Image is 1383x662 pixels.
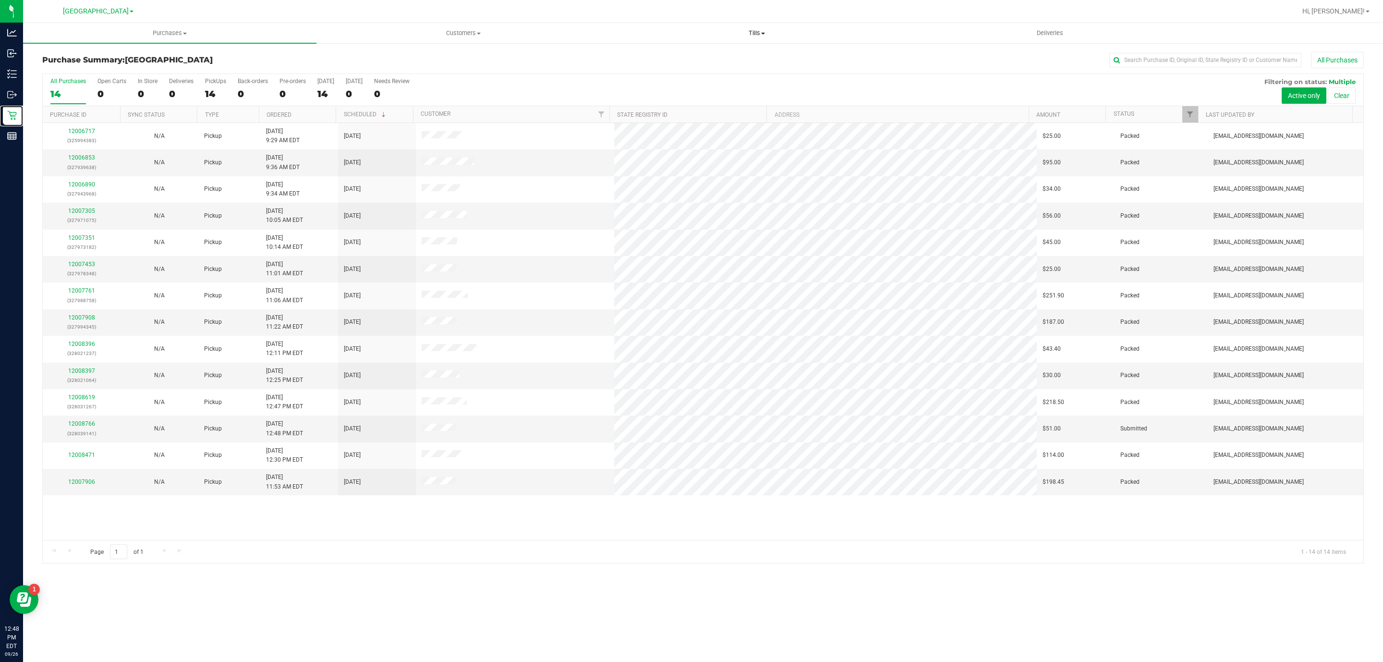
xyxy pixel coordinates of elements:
[344,424,361,433] span: [DATE]
[279,88,306,99] div: 0
[1213,291,1304,300] span: [EMAIL_ADDRESS][DOMAIN_NAME]
[68,208,95,214] a: 12007305
[1213,478,1304,487] span: [EMAIL_ADDRESS][DOMAIN_NAME]
[154,211,165,221] button: N/A
[346,78,363,85] div: [DATE]
[1043,318,1064,327] span: $187.00
[266,207,303,225] span: [DATE] 10:05 AM EDT
[204,371,222,380] span: Pickup
[1213,344,1304,354] span: [EMAIL_ADDRESS][DOMAIN_NAME]
[1043,424,1061,433] span: $51.00
[344,318,361,327] span: [DATE]
[238,78,268,85] div: Back-orders
[266,286,303,305] span: [DATE] 11:06 AM EDT
[421,110,450,117] a: Customer
[266,473,303,491] span: [DATE] 11:53 AM EDT
[1120,318,1140,327] span: Packed
[154,452,165,458] span: Not Applicable
[1120,132,1140,141] span: Packed
[154,425,165,432] span: Not Applicable
[266,260,303,278] span: [DATE] 11:01 AM EDT
[344,132,361,141] span: [DATE]
[1043,451,1064,460] span: $114.00
[1213,238,1304,247] span: [EMAIL_ADDRESS][DOMAIN_NAME]
[344,238,361,247] span: [DATE]
[1043,265,1061,274] span: $25.00
[154,371,165,380] button: N/A
[346,88,363,99] div: 0
[68,452,95,458] a: 12008471
[68,341,95,347] a: 12008396
[49,243,115,252] p: (327973182)
[1120,265,1140,274] span: Packed
[50,88,86,99] div: 14
[7,110,17,120] inline-svg: Retail
[204,451,222,460] span: Pickup
[49,322,115,331] p: (327994345)
[154,399,165,405] span: Not Applicable
[204,132,222,141] span: Pickup
[266,393,303,411] span: [DATE] 12:47 PM EDT
[128,111,165,118] a: Sync Status
[7,90,17,99] inline-svg: Outbound
[266,340,303,358] span: [DATE] 12:11 PM EDT
[1120,398,1140,407] span: Packed
[1024,29,1076,37] span: Deliveries
[1120,184,1140,194] span: Packed
[1114,110,1134,117] a: Status
[1213,184,1304,194] span: [EMAIL_ADDRESS][DOMAIN_NAME]
[97,88,126,99] div: 0
[1120,424,1147,433] span: Submitted
[766,106,1028,123] th: Address
[154,185,165,192] span: Not Applicable
[169,78,194,85] div: Deliveries
[266,419,303,438] span: [DATE] 12:48 PM EDT
[266,367,303,385] span: [DATE] 12:25 PM EDT
[266,127,300,145] span: [DATE] 9:29 AM EDT
[28,584,40,595] iframe: Resource center unread badge
[344,265,361,274] span: [DATE]
[267,111,291,118] a: Ordered
[49,136,115,145] p: (325994383)
[1043,344,1061,354] span: $43.40
[68,234,95,241] a: 12007351
[1109,53,1301,67] input: Search Purchase ID, Original ID, State Registry ID or Customer Name...
[154,345,165,352] span: Not Applicable
[10,585,38,614] iframe: Resource center
[68,314,95,321] a: 12007908
[138,88,158,99] div: 0
[1120,371,1140,380] span: Packed
[204,478,222,487] span: Pickup
[344,371,361,380] span: [DATE]
[7,49,17,58] inline-svg: Inbound
[238,88,268,99] div: 0
[169,88,194,99] div: 0
[1043,132,1061,141] span: $25.00
[154,451,165,460] button: N/A
[204,424,222,433] span: Pickup
[154,372,165,379] span: Not Applicable
[279,78,306,85] div: Pre-orders
[154,238,165,247] button: N/A
[82,544,151,559] span: Page of 1
[266,180,300,198] span: [DATE] 9:34 AM EDT
[154,132,165,141] button: N/A
[344,184,361,194] span: [DATE]
[68,368,95,374] a: 12008397
[1311,52,1364,68] button: All Purchases
[204,265,222,274] span: Pickup
[49,429,115,438] p: (328039141)
[594,106,609,123] a: Filter
[344,398,361,407] span: [DATE]
[4,625,19,650] p: 12:48 PM EDT
[1282,87,1326,104] button: Active only
[344,451,361,460] span: [DATE]
[1293,544,1354,559] span: 1 - 14 of 14 items
[374,88,410,99] div: 0
[97,78,126,85] div: Open Carts
[154,239,165,245] span: Not Applicable
[154,159,165,166] span: Not Applicable
[1120,211,1140,221] span: Packed
[68,181,95,188] a: 12006890
[1120,344,1140,354] span: Packed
